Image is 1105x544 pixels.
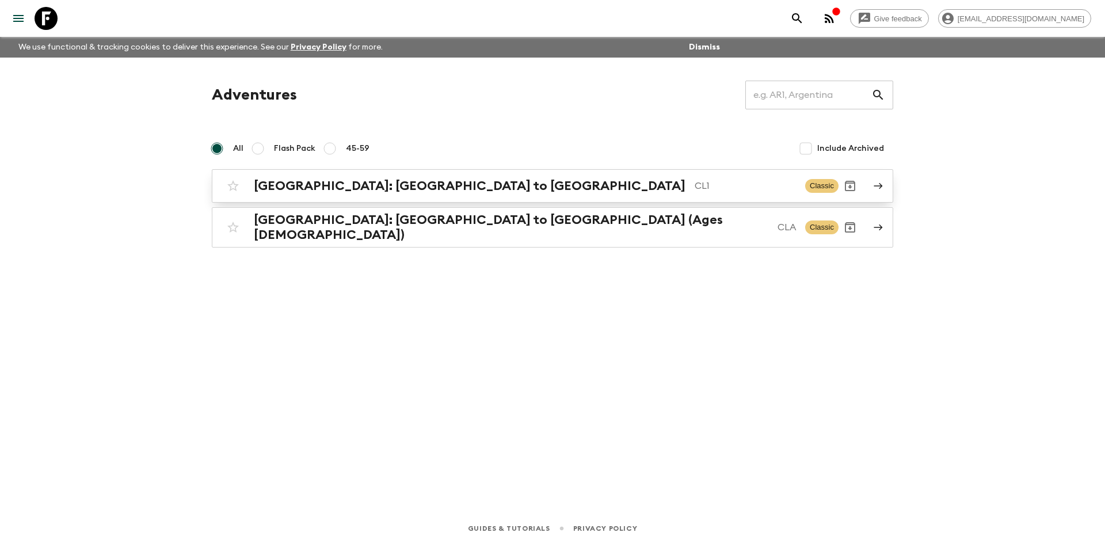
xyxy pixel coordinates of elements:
[850,9,929,28] a: Give feedback
[212,207,893,248] a: [GEOGRAPHIC_DATA]: [GEOGRAPHIC_DATA] to [GEOGRAPHIC_DATA] (Ages [DEMOGRAPHIC_DATA])CLAClassicArchive
[951,14,1091,23] span: [EMAIL_ADDRESS][DOMAIN_NAME]
[817,143,884,154] span: Include Archived
[573,522,637,535] a: Privacy Policy
[938,9,1091,28] div: [EMAIL_ADDRESS][DOMAIN_NAME]
[254,212,768,242] h2: [GEOGRAPHIC_DATA]: [GEOGRAPHIC_DATA] to [GEOGRAPHIC_DATA] (Ages [DEMOGRAPHIC_DATA])
[868,14,928,23] span: Give feedback
[745,79,871,111] input: e.g. AR1, Argentina
[7,7,30,30] button: menu
[805,220,839,234] span: Classic
[14,37,387,58] p: We use functional & tracking cookies to deliver this experience. See our for more.
[274,143,315,154] span: Flash Pack
[695,179,796,193] p: CL1
[786,7,809,30] button: search adventures
[233,143,243,154] span: All
[212,83,297,106] h1: Adventures
[346,143,369,154] span: 45-59
[839,216,862,239] button: Archive
[291,43,346,51] a: Privacy Policy
[254,178,685,193] h2: [GEOGRAPHIC_DATA]: [GEOGRAPHIC_DATA] to [GEOGRAPHIC_DATA]
[839,174,862,197] button: Archive
[805,179,839,193] span: Classic
[778,220,796,234] p: CLA
[686,39,723,55] button: Dismiss
[468,522,550,535] a: Guides & Tutorials
[212,169,893,203] a: [GEOGRAPHIC_DATA]: [GEOGRAPHIC_DATA] to [GEOGRAPHIC_DATA]CL1ClassicArchive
